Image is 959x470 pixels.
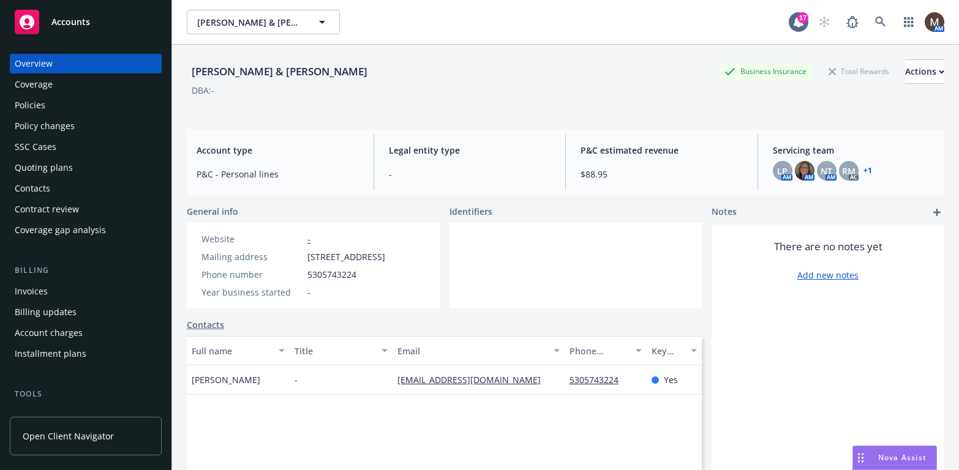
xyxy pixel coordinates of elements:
[295,373,298,386] span: -
[795,161,814,181] img: photo
[581,144,743,157] span: P&C estimated revenue
[774,239,882,254] span: There are no notes yet
[197,16,303,29] span: [PERSON_NAME] & [PERSON_NAME]
[15,302,77,322] div: Billing updates
[10,302,162,322] a: Billing updates
[187,205,238,218] span: General info
[10,264,162,277] div: Billing
[852,446,937,470] button: Nova Assist
[15,95,45,115] div: Policies
[10,323,162,343] a: Account charges
[307,268,356,281] span: 5305743224
[187,318,224,331] a: Contacts
[10,95,162,115] a: Policies
[797,12,808,23] div: 17
[10,5,162,39] a: Accounts
[570,345,629,357] div: Phone number
[307,286,310,299] span: -
[393,336,564,365] button: Email
[192,345,271,357] div: Full name
[15,200,79,219] div: Contract review
[290,336,393,365] button: Title
[197,168,359,181] span: P&C - Personal lines
[197,144,359,157] span: Account type
[187,336,290,365] button: Full name
[15,75,53,94] div: Coverage
[930,205,944,220] a: add
[925,12,944,32] img: photo
[10,54,162,73] a: Overview
[10,158,162,177] a: Quoting plans
[565,336,647,365] button: Phone number
[15,54,53,73] div: Overview
[397,374,551,386] a: [EMAIL_ADDRESS][DOMAIN_NAME]
[897,10,921,34] a: Switch app
[15,137,56,157] div: SSC Cases
[652,345,683,357] div: Key contact
[201,233,303,245] div: Website
[647,336,702,365] button: Key contact
[397,345,546,357] div: Email
[664,373,678,386] span: Yes
[201,286,303,299] div: Year business started
[10,405,162,425] a: Manage files
[187,10,340,34] button: [PERSON_NAME] & [PERSON_NAME]
[10,282,162,301] a: Invoices
[15,282,48,301] div: Invoices
[10,200,162,219] a: Contract review
[570,374,628,386] a: 5305743224
[712,205,737,220] span: Notes
[15,323,83,343] div: Account charges
[51,17,90,27] span: Accounts
[15,158,73,177] div: Quoting plans
[201,268,303,281] div: Phone number
[192,373,260,386] span: [PERSON_NAME]
[581,168,743,181] span: $88.95
[23,430,114,442] span: Open Client Navigator
[10,388,162,400] div: Tools
[10,179,162,198] a: Contacts
[821,165,832,177] span: NT
[15,116,75,136] div: Policy changes
[187,64,372,80] div: [PERSON_NAME] & [PERSON_NAME]
[307,250,385,263] span: [STREET_ADDRESS]
[905,59,944,84] button: Actions
[878,452,927,463] span: Nova Assist
[10,116,162,136] a: Policy changes
[905,60,944,83] div: Actions
[389,144,551,157] span: Legal entity type
[853,446,868,469] div: Drag to move
[10,220,162,240] a: Coverage gap analysis
[822,64,895,79] div: Total Rewards
[307,233,310,245] a: -
[10,344,162,364] a: Installment plans
[15,344,86,364] div: Installment plans
[10,137,162,157] a: SSC Cases
[10,75,162,94] a: Coverage
[773,144,935,157] span: Servicing team
[842,165,856,177] span: RM
[295,345,374,357] div: Title
[863,167,872,174] a: +1
[389,168,551,181] span: -
[449,205,492,218] span: Identifiers
[15,220,106,240] div: Coverage gap analysis
[718,64,813,79] div: Business Insurance
[15,405,67,425] div: Manage files
[812,10,837,34] a: Start snowing
[797,269,859,282] a: Add new notes
[201,250,303,263] div: Mailing address
[868,10,893,34] a: Search
[840,10,865,34] a: Report a Bug
[192,84,214,97] div: DBA: -
[15,179,50,198] div: Contacts
[777,165,788,177] span: LP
